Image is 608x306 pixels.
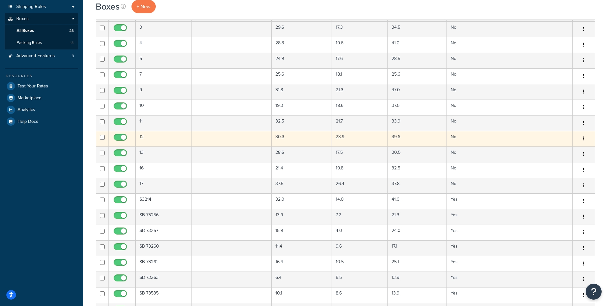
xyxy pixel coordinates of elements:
a: Shipping Rules [5,1,78,13]
td: Yes [447,272,573,287]
a: Test Your Rates [5,80,78,92]
td: 10.5 [332,256,387,272]
td: 17.1 [388,240,447,256]
td: S3214 [136,193,192,209]
td: 17 [136,178,192,193]
span: 14 [70,40,74,46]
td: 10 [136,100,192,115]
span: 28 [69,28,74,34]
button: Open Resource Center [586,284,602,300]
td: 13 [136,146,192,162]
a: Help Docs [5,116,78,127]
li: Advanced Features [5,50,78,62]
td: Yes [447,256,573,272]
td: 28.8 [272,37,332,53]
a: All Boxes 28 [5,25,78,37]
td: 13.9 [272,209,332,225]
td: 11.4 [272,240,332,256]
span: Test Your Rates [18,84,48,89]
td: 15.9 [272,225,332,240]
td: 6.4 [272,272,332,287]
td: Yes [447,193,573,209]
a: Analytics [5,104,78,116]
li: Packing Rules [5,37,78,49]
td: 37.8 [388,178,447,193]
td: 7.2 [332,209,387,225]
td: 41.0 [388,193,447,209]
td: SB 73261 [136,256,192,272]
td: No [447,115,573,131]
span: Advanced Features [16,53,55,59]
td: No [447,162,573,178]
td: 28.6 [272,146,332,162]
td: No [447,21,573,37]
a: Marketplace [5,92,78,104]
span: Analytics [18,107,35,113]
td: 26.4 [332,178,387,193]
div: Resources [5,73,78,79]
td: 18.6 [332,100,387,115]
td: 32.5 [388,162,447,178]
td: 18.1 [332,68,387,84]
td: 12 [136,131,192,146]
td: Yes [447,287,573,303]
td: Yes [447,225,573,240]
td: Yes [447,209,573,225]
td: 25.1 [388,256,447,272]
td: 3 [136,21,192,37]
td: 21.3 [332,84,387,100]
td: 13.9 [388,287,447,303]
td: 24.9 [272,53,332,68]
span: Marketplace [18,95,41,101]
span: 3 [72,53,74,59]
td: 21.4 [272,162,332,178]
td: Yes [447,240,573,256]
td: 29.6 [272,21,332,37]
td: No [447,100,573,115]
td: No [447,53,573,68]
li: Boxes [5,13,78,49]
td: 5 [136,53,192,68]
span: Packing Rules [17,40,42,46]
td: 13.9 [388,272,447,287]
td: 11 [136,115,192,131]
h1: Boxes [96,0,120,13]
td: 32.5 [272,115,332,131]
td: 25.6 [388,68,447,84]
td: 21.7 [332,115,387,131]
a: Boxes [5,13,78,25]
td: 30.3 [272,131,332,146]
td: 9.6 [332,240,387,256]
td: 19.8 [332,162,387,178]
td: No [447,131,573,146]
td: 7 [136,68,192,84]
td: 24.0 [388,225,447,240]
td: 34.5 [388,21,447,37]
td: No [447,37,573,53]
td: 32.0 [272,193,332,209]
td: 33.9 [388,115,447,131]
td: 30.5 [388,146,447,162]
td: 19.6 [332,37,387,53]
td: No [447,84,573,100]
td: 31.8 [272,84,332,100]
td: 41.0 [388,37,447,53]
a: Packing Rules 14 [5,37,78,49]
td: 19.3 [272,100,332,115]
td: 4 [136,37,192,53]
td: 37.5 [272,178,332,193]
td: No [447,68,573,84]
li: All Boxes [5,25,78,37]
span: Shipping Rules [16,4,46,10]
span: Help Docs [18,119,38,124]
span: Boxes [16,16,29,22]
td: 5.5 [332,272,387,287]
td: 10.1 [272,287,332,303]
td: 21.3 [388,209,447,225]
td: No [447,178,573,193]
